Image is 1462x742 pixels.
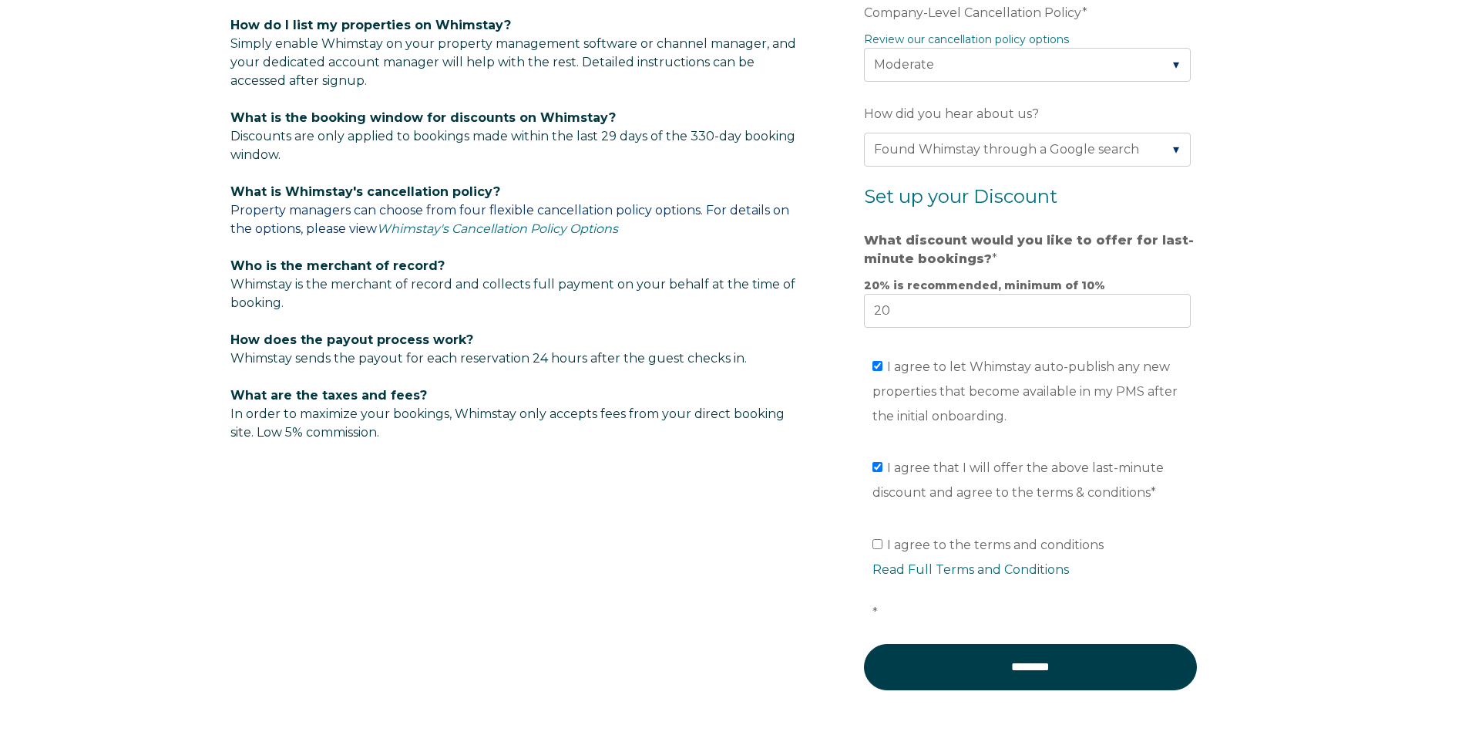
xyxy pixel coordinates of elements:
span: How do I list my properties on Whimstay? [230,18,511,32]
span: What is the booking window for discounts on Whimstay? [230,110,616,125]
a: Whimstay's Cancellation Policy Options [377,221,618,236]
input: I agree to the terms and conditionsRead Full Terms and Conditions* [872,539,882,549]
span: In order to maximize your bookings, Whimstay only accepts fees from your direct booking site. Low... [230,388,785,440]
span: Company-Level Cancellation Policy [864,1,1082,25]
input: I agree that I will offer the above last-minute discount and agree to the terms & conditions* [872,462,882,472]
span: How does the payout process work? [230,332,473,347]
span: What are the taxes and fees? [230,388,427,403]
a: Read Full Terms and Conditions [872,562,1069,577]
span: I agree to the terms and conditions [872,538,1199,620]
input: I agree to let Whimstay auto-publish any new properties that become available in my PMS after the... [872,361,882,371]
span: How did you hear about us? [864,102,1039,126]
span: Discounts are only applied to bookings made within the last 29 days of the 330-day booking window. [230,129,795,162]
span: Whimstay sends the payout for each reservation 24 hours after the guest checks in. [230,351,747,366]
span: Who is the merchant of record? [230,258,445,273]
span: Set up your Discount [864,185,1057,207]
span: Whimstay is the merchant of record and collects full payment on your behalf at the time of booking. [230,277,795,310]
span: What is Whimstay's cancellation policy? [230,184,500,199]
span: I agree that I will offer the above last-minute discount and agree to the terms & conditions [872,460,1164,500]
span: Simply enable Whimstay on your property management software or channel manager, and your dedicate... [230,36,796,88]
strong: What discount would you like to offer for last-minute bookings? [864,233,1194,266]
a: Review our cancellation policy options [864,32,1069,46]
span: I agree to let Whimstay auto-publish any new properties that become available in my PMS after the... [872,359,1178,423]
p: Property managers can choose from four flexible cancellation policy options. For details on the o... [230,183,804,238]
strong: 20% is recommended, minimum of 10% [864,278,1105,292]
